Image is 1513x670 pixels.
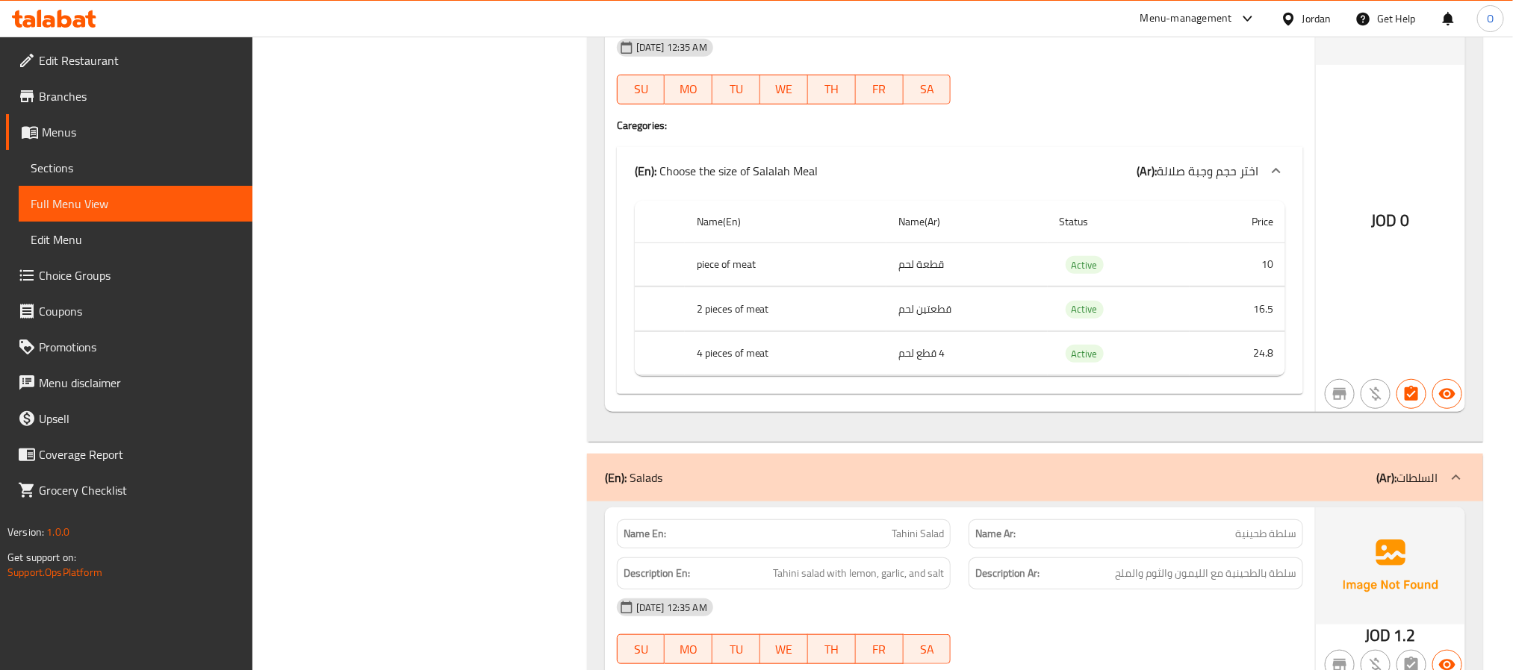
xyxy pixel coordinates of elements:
a: Coverage Report [6,436,252,472]
button: TU [712,75,760,104]
h4: Caregories: [617,118,1303,133]
button: SU [617,634,665,664]
span: Active [1066,301,1104,318]
th: Price [1190,201,1285,243]
span: Active [1066,257,1104,274]
a: Upsell [6,401,252,436]
button: TH [808,75,856,104]
b: (Ar): [1137,160,1157,182]
span: MO [671,639,706,660]
span: اختر حجم وجبة صلالة [1157,160,1258,182]
strong: Name Ar: [975,526,1016,542]
th: Name(Ar) [886,201,1048,243]
strong: Description En: [624,564,690,583]
a: Edit Menu [19,222,252,257]
span: SA [910,78,945,100]
p: السلطات [1376,469,1438,486]
a: Support.OpsPlatform [7,563,102,582]
span: Get support on: [7,548,76,567]
div: Active [1066,345,1104,363]
span: FR [862,78,898,100]
a: Full Menu View [19,186,252,222]
span: MO [671,78,706,100]
button: TU [712,634,760,664]
div: Active [1066,301,1104,319]
span: SU [624,78,659,100]
span: Menu disclaimer [39,374,240,392]
td: 4 قطع لحم [886,331,1048,375]
span: SA [910,639,945,660]
span: [DATE] 12:35 AM [630,40,713,54]
button: SU [617,75,665,104]
b: (En): [605,466,627,489]
strong: Description Ar: [975,564,1040,583]
td: قطعتين لحم [886,287,1048,331]
td: قطعة لحم [886,242,1048,287]
strong: Name En: [624,526,666,542]
button: Purchased item [1361,379,1391,409]
span: TU [718,639,754,660]
a: Menus [6,114,252,150]
td: 10 [1190,242,1285,287]
span: FR [862,639,898,660]
td: 16.5 [1190,287,1285,331]
span: JOD [1372,206,1397,235]
a: Edit Restaurant [6,43,252,78]
span: Promotions [39,338,240,356]
button: SA [904,634,951,664]
span: سلطة بالطحينية مع الليمون والثوم والملح [1115,564,1296,583]
span: Grocery Checklist [39,481,240,499]
span: 1.2 [1394,621,1415,650]
button: FR [856,634,904,664]
button: MO [665,634,712,664]
a: Sections [19,150,252,186]
div: Active [1066,256,1104,274]
th: 2 pieces of meat [685,287,886,331]
th: piece of meat [685,242,886,287]
div: Menu-management [1140,10,1232,28]
button: Available [1432,379,1462,409]
span: Tahini salad with lemon, garlic, and salt [773,564,944,583]
button: WE [760,634,808,664]
a: Coupons [6,293,252,329]
p: Choose the size of Salalah Meal [635,162,818,180]
img: Ae5nvW7+0k+MAAAAAElFTkSuQmCC [1316,507,1465,624]
div: Jordan [1302,10,1332,27]
td: 24.8 [1190,331,1285,375]
span: 0 [1400,206,1409,235]
span: TU [718,78,754,100]
b: (Ar): [1376,466,1397,489]
span: 1.0.0 [46,522,69,542]
th: Status [1048,201,1190,243]
th: Name(En) [685,201,886,243]
table: choices table [635,201,1285,377]
button: SA [904,75,951,104]
span: Full Menu View [31,195,240,213]
a: Choice Groups [6,257,252,293]
a: Menu disclaimer [6,365,252,401]
span: O [1487,10,1494,27]
span: [DATE] 12:35 AM [630,601,713,615]
div: (En): Salads(Ar):السلطات [587,454,1483,501]
button: WE [760,75,808,104]
a: Promotions [6,329,252,365]
span: Upsell [39,410,240,428]
span: Menus [42,123,240,141]
span: SU [624,639,659,660]
th: 4 pieces of meat [685,331,886,375]
span: Version: [7,522,44,542]
div: (En): Choose the size of Salalah Meal(Ar):اختر حجم وجبة صلالة [617,147,1303,195]
span: Coupons [39,302,240,320]
span: Edit Menu [31,231,240,248]
span: Tahini Salad [892,526,944,542]
span: TH [814,78,850,100]
span: Sections [31,159,240,177]
button: Not branch specific item [1325,379,1355,409]
a: Grocery Checklist [6,472,252,508]
span: TH [814,639,850,660]
a: Branches [6,78,252,114]
span: سلطة طحينية [1235,526,1296,542]
span: Active [1066,345,1104,363]
span: Coverage Report [39,445,240,463]
span: Edit Restaurant [39,51,240,69]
